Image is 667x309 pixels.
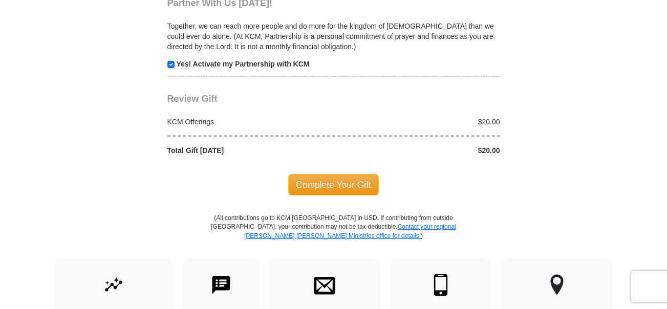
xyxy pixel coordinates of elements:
a: Contact your regional [PERSON_NAME] [PERSON_NAME] Ministries office for details. [244,223,456,239]
div: $20.00 [334,145,506,156]
img: text-to-give.svg [210,274,232,296]
img: give-by-stock.svg [103,274,124,296]
span: Complete Your Gift [288,174,379,195]
img: envelope.svg [314,274,335,296]
div: KCM Offerings [162,117,334,127]
p: Together, we can reach more people and do more for the kingdom of [DEMOGRAPHIC_DATA] than we coul... [167,21,500,52]
p: (All contributions go to KCM [GEOGRAPHIC_DATA] in USD. If contributing from outside [GEOGRAPHIC_D... [211,214,457,258]
div: Total Gift [DATE] [162,145,334,156]
div: $20.00 [334,117,506,127]
img: mobile.svg [430,274,451,296]
img: other-region [550,274,564,296]
span: Review Gift [167,94,218,104]
strong: Yes! Activate my Partnership with KCM [176,60,309,68]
